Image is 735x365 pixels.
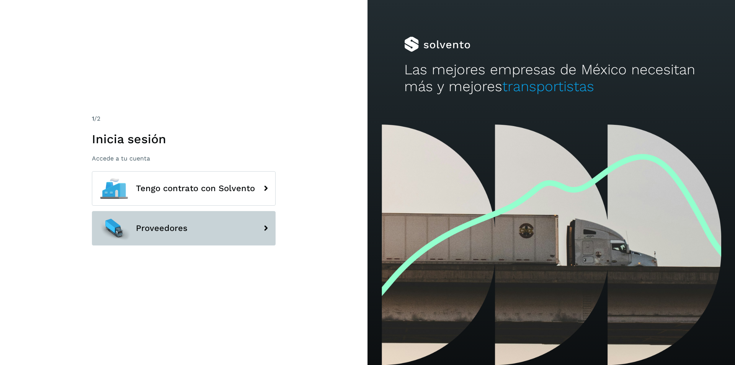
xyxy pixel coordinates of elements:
[92,155,276,162] p: Accede a tu cuenta
[92,211,276,246] button: Proveedores
[92,132,276,146] h1: Inicia sesión
[92,114,276,123] div: /2
[92,115,94,122] span: 1
[92,171,276,206] button: Tengo contrato con Solvento
[136,224,188,233] span: Proveedores
[136,184,255,193] span: Tengo contrato con Solvento
[502,78,594,95] span: transportistas
[404,61,698,95] h2: Las mejores empresas de México necesitan más y mejores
